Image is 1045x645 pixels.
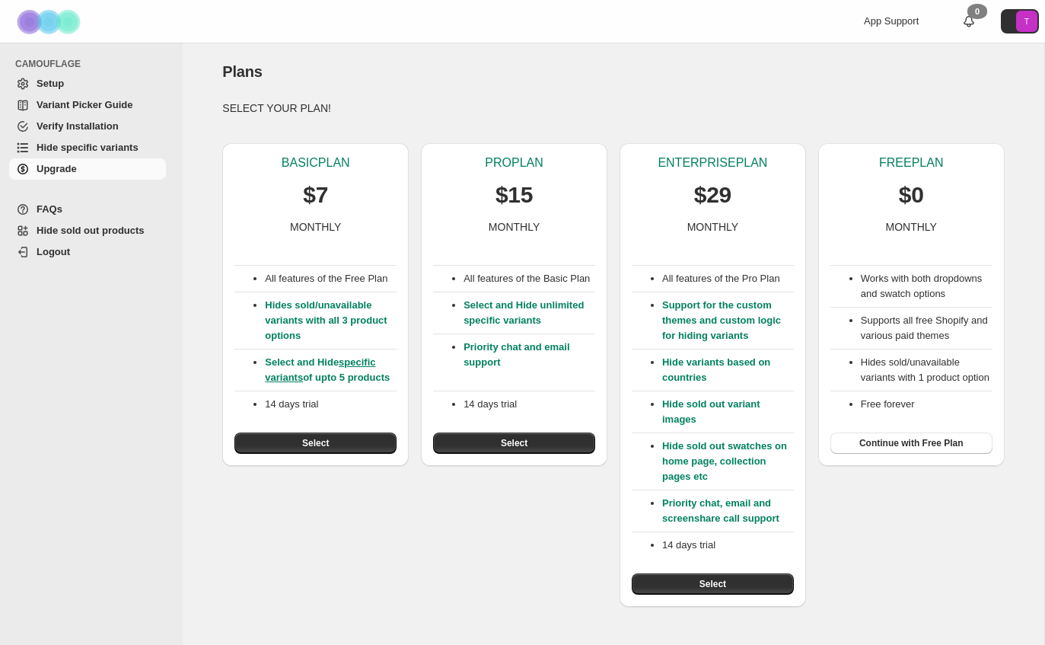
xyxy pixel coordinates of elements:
a: FAQs [9,199,166,220]
span: CAMOUFLAGE [15,58,172,70]
p: ENTERPRISE PLAN [658,155,767,171]
span: App Support [864,15,919,27]
a: Logout [9,241,166,263]
p: $29 [694,180,731,210]
p: 14 days trial [464,397,595,412]
span: Select [302,437,329,449]
a: Hide sold out products [9,220,166,241]
span: Plans [222,63,262,80]
p: $0 [899,180,924,210]
a: Verify Installation [9,116,166,137]
a: 0 [961,14,977,29]
a: Hide specific variants [9,137,166,158]
a: Variant Picker Guide [9,94,166,116]
p: 14 days trial [265,397,397,412]
span: Hide specific variants [37,142,139,153]
li: Hides sold/unavailable variants with 1 product option [861,355,992,385]
p: Hide variants based on countries [662,355,794,385]
span: FAQs [37,203,62,215]
li: Supports all free Shopify and various paid themes [861,313,992,343]
p: Priority chat, email and screenshare call support [662,496,794,526]
span: Verify Installation [37,120,119,132]
li: Free forever [861,397,992,412]
img: Camouflage [12,1,88,43]
span: Upgrade [37,163,77,174]
span: Hide sold out products [37,225,145,236]
p: BASIC PLAN [282,155,350,171]
span: Avatar with initials T [1016,11,1037,32]
p: MONTHLY [687,219,738,235]
li: Works with both dropdowns and swatch options [861,271,992,302]
text: T [1024,17,1030,26]
p: SELECT YOUR PLAN! [222,101,1004,116]
button: Select [632,573,794,595]
span: Select [699,578,726,590]
p: MONTHLY [290,219,341,235]
span: Setup [37,78,64,89]
p: $15 [495,180,533,210]
span: Logout [37,246,70,257]
p: Support for the custom themes and custom logic for hiding variants [662,298,794,343]
p: Select and Hide unlimited specific variants [464,298,595,328]
a: Setup [9,73,166,94]
p: MONTHLY [489,219,540,235]
span: Variant Picker Guide [37,99,132,110]
p: Priority chat and email support [464,340,595,385]
p: PRO PLAN [485,155,543,171]
button: Select [234,433,397,454]
p: FREE PLAN [879,155,943,171]
span: Select [501,437,527,449]
p: $7 [303,180,328,210]
p: Select and Hide of upto 5 products [265,355,397,385]
div: 0 [967,4,987,19]
button: Continue with Free Plan [830,433,992,454]
button: Select [433,433,595,454]
p: Hide sold out swatches on home page, collection pages etc [662,439,794,484]
p: All features of the Pro Plan [662,271,794,286]
span: Continue with Free Plan [859,437,964,449]
p: 14 days trial [662,538,794,553]
p: Hides sold/unavailable variants with all 3 product options [265,298,397,343]
p: Hide sold out variant images [662,397,794,427]
a: Upgrade [9,158,166,180]
p: All features of the Basic Plan [464,271,595,286]
p: MONTHLY [886,219,937,235]
button: Avatar with initials T [1001,9,1039,34]
p: All features of the Free Plan [265,271,397,286]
